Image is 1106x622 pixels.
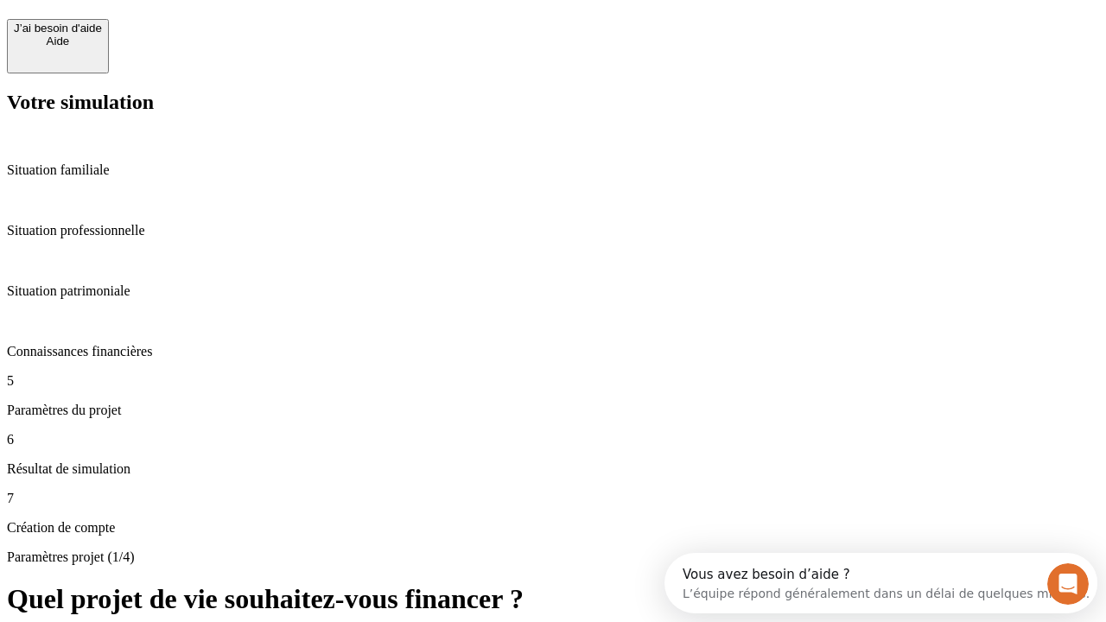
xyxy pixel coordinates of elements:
[18,15,425,29] div: Vous avez besoin d’aide ?
[7,223,1099,238] p: Situation professionnelle
[7,7,476,54] div: Ouvrir le Messenger Intercom
[7,549,1099,565] p: Paramètres projet (1/4)
[7,283,1099,299] p: Situation patrimoniale
[7,373,1099,389] p: 5
[14,22,102,35] div: J’ai besoin d'aide
[7,461,1099,477] p: Résultat de simulation
[14,35,102,48] div: Aide
[1047,563,1089,605] iframe: Intercom live chat
[7,162,1099,178] p: Situation familiale
[18,29,425,47] div: L’équipe répond généralement dans un délai de quelques minutes.
[7,432,1099,447] p: 6
[7,583,1099,615] h1: Quel projet de vie souhaitez-vous financer ?
[664,553,1097,613] iframe: Intercom live chat discovery launcher
[7,520,1099,536] p: Création de compte
[7,403,1099,418] p: Paramètres du projet
[7,91,1099,114] h2: Votre simulation
[7,19,109,73] button: J’ai besoin d'aideAide
[7,491,1099,506] p: 7
[7,344,1099,359] p: Connaissances financières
